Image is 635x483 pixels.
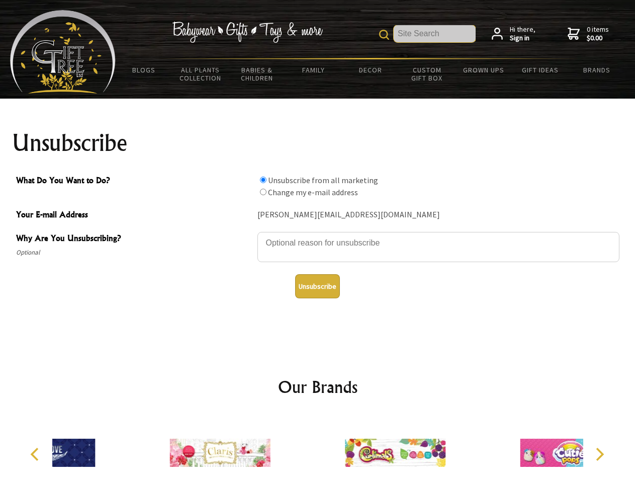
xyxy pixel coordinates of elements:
span: Hi there, [510,25,535,43]
a: Babies & Children [229,59,286,89]
label: Unsubscribe from all marketing [268,175,378,185]
label: Change my e-mail address [268,187,358,197]
span: Why Are You Unsubscribing? [16,232,252,247]
input: What Do You Want to Do? [260,177,266,183]
a: Family [286,59,342,80]
textarea: Why Are You Unsubscribing? [257,232,619,262]
a: All Plants Collection [172,59,229,89]
strong: Sign in [510,34,535,43]
h1: Unsubscribe [12,131,623,155]
img: Babyware - Gifts - Toys and more... [10,10,116,94]
input: What Do You Want to Do? [260,189,266,195]
span: What Do You Want to Do? [16,174,252,189]
span: Your E-mail Address [16,208,252,223]
a: Hi there,Sign in [492,25,535,43]
a: Custom Gift Box [399,59,456,89]
a: Decor [342,59,399,80]
strong: $0.00 [587,34,609,43]
span: 0 items [587,25,609,43]
a: 0 items$0.00 [568,25,609,43]
span: Optional [16,247,252,259]
a: Brands [569,59,625,80]
button: Previous [25,443,47,465]
div: [PERSON_NAME][EMAIL_ADDRESS][DOMAIN_NAME] [257,207,619,223]
img: Babywear - Gifts - Toys & more [172,22,323,43]
button: Unsubscribe [295,274,340,298]
a: Grown Ups [455,59,512,80]
a: BLOGS [116,59,172,80]
a: Gift Ideas [512,59,569,80]
h2: Our Brands [20,375,615,399]
img: product search [379,30,389,40]
button: Next [588,443,610,465]
input: Site Search [394,25,476,42]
